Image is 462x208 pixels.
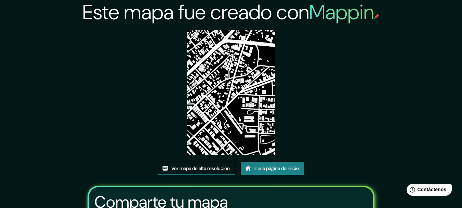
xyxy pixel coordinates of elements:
[254,165,299,171] font: Ir a la página de inicio
[158,162,235,175] a: Ver mapa de alta resolución
[374,14,380,19] img: pin de mapeo
[241,162,304,175] a: Ir a la página de inicio
[401,181,454,200] iframe: Lanzador de widgets de ayuda
[171,165,230,171] font: Ver mapa de alta resolución
[187,30,275,155] img: created-map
